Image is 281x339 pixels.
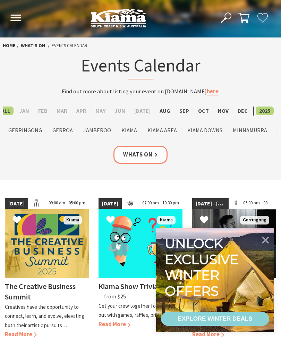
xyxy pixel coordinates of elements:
label: Minnamurra [229,126,271,135]
img: Matt Dundas [192,209,276,278]
li: Events Calendar [52,42,87,49]
a: here [207,88,219,95]
a: What’s On [21,42,45,49]
label: Gerringong [5,126,45,135]
label: Sep [176,107,193,115]
div: EXPLORE WINTER DEALS [178,312,252,326]
button: Click to Favourite Matt Dundas at Crooked River Estate [193,209,215,232]
span: Read More [5,331,37,338]
label: Jan [16,107,33,115]
label: Kiama Area [144,126,180,135]
span: [DATE] [99,198,122,209]
h4: The Creative Business Summit [5,281,76,302]
img: trivia night [99,209,182,278]
div: Unlock exclusive winter offers [165,236,241,299]
img: Kiama Logo [91,8,146,27]
p: Creatives have the opportunity to connect, learn, and evolve, elevating both their artistic pursu... [5,304,84,329]
span: Read More [99,321,130,328]
span: [DATE] [5,198,28,209]
button: Click to Favourite The Creative Business Summit [6,209,28,232]
span: 09:00 am - 05:00 pm [45,198,89,209]
label: Apr [73,107,90,115]
button: Click to Favourite Kiama Show Trivia Night [99,209,122,232]
span: Kiama [157,216,176,224]
label: Kiama [118,126,140,135]
span: Gerringong [240,216,269,224]
label: Dec [234,107,251,115]
span: ⁠— from $25 [99,293,126,300]
p: Find out more about listing your event on [DOMAIN_NAME] . [50,87,231,96]
label: Jamberoo [80,126,114,135]
span: 05:00 pm - 08:00 pm [240,198,276,209]
h4: Kiama Show Trivia Night [99,281,178,291]
span: 07:00 pm - 10:30 pm [139,198,182,209]
label: Feb [35,107,51,115]
span: [DATE] - [DATE] [192,198,229,209]
label: Aug [156,107,174,115]
label: May [92,107,109,115]
h1: Events Calendar [50,54,231,80]
p: Get your crew together for a fun night out with games, raffles, prizes and… [99,303,182,319]
a: Home [3,42,15,49]
img: creative Business Summit [5,209,89,278]
label: Kiama Downs [184,126,226,135]
label: Nov [214,107,232,115]
a: Whats On [113,146,168,164]
label: Mar [53,107,71,115]
label: [DATE] [131,107,154,115]
span: Kiama [63,216,82,224]
label: Oct [195,107,212,115]
label: Gerroa [49,126,76,135]
label: Jun [111,107,129,115]
label: 2025 [256,107,274,115]
a: EXPLORE WINTER DEALS [161,312,269,326]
